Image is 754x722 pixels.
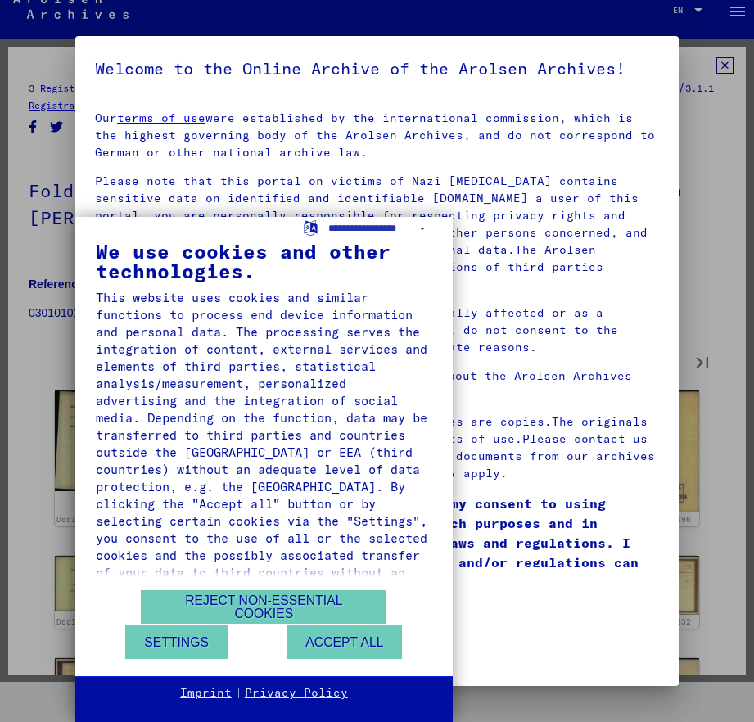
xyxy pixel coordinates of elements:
button: Accept all [287,625,402,659]
a: Privacy Policy [245,685,348,702]
div: This website uses cookies and similar functions to process end device information and personal da... [96,289,432,598]
a: Imprint [180,685,232,702]
div: We use cookies and other technologies. [96,241,432,281]
button: Settings [125,625,228,659]
button: Reject non-essential cookies [141,590,386,624]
